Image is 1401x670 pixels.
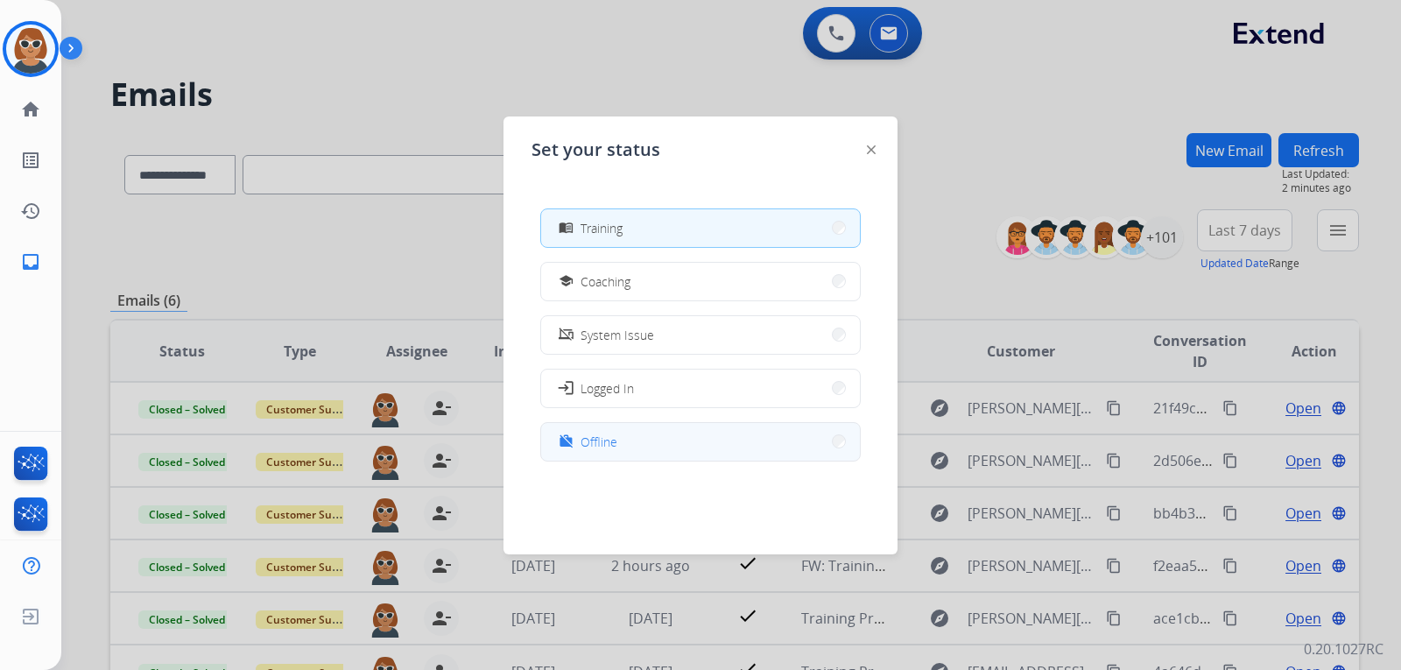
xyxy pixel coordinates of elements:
button: Coaching [541,263,860,300]
mat-icon: school [559,274,574,289]
mat-icon: list_alt [20,150,41,171]
img: avatar [6,25,55,74]
img: close-button [867,145,876,154]
button: Offline [541,423,860,461]
span: Coaching [581,272,630,291]
button: Logged In [541,370,860,407]
span: Set your status [532,138,660,162]
mat-icon: inbox [20,251,41,272]
button: Training [541,209,860,247]
span: Logged In [581,379,634,398]
span: Training [581,219,623,237]
mat-icon: history [20,201,41,222]
mat-icon: login [557,379,574,397]
span: Offline [581,433,617,451]
mat-icon: phonelink_off [559,328,574,342]
mat-icon: work_off [559,434,574,449]
p: 0.20.1027RC [1304,638,1383,659]
button: System Issue [541,316,860,354]
span: System Issue [581,326,654,344]
mat-icon: menu_book [559,221,574,236]
mat-icon: home [20,99,41,120]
